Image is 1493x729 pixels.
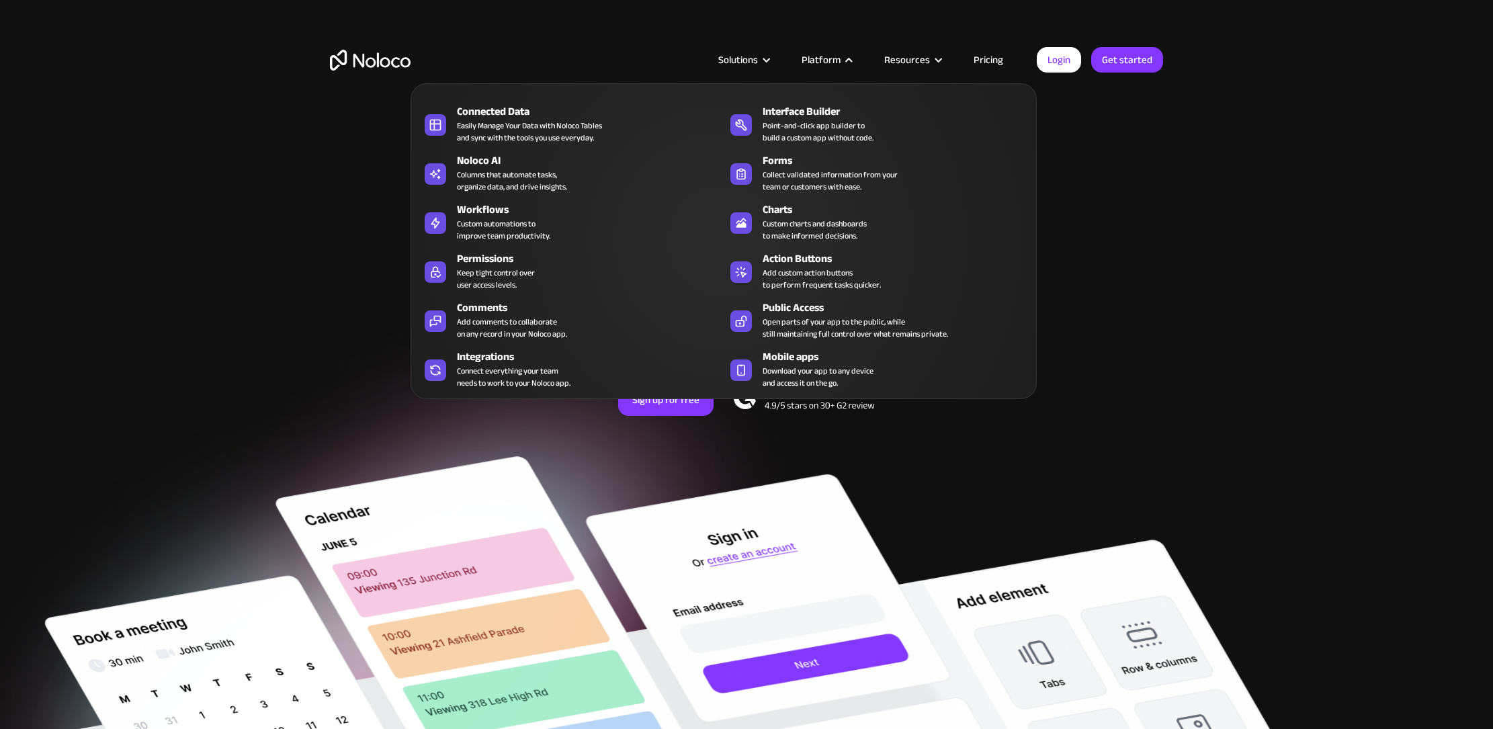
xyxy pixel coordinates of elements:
[724,150,1029,196] a: FormsCollect validated information from yourteam or customers with ease.
[718,51,758,69] div: Solutions
[763,120,873,144] div: Point-and-click app builder to build a custom app without code.
[724,101,1029,146] a: Interface BuilderPoint-and-click app builder tobuild a custom app without code.
[457,169,567,193] div: Columns that automate tasks, organize data, and drive insights.
[418,248,724,294] a: PermissionsKeep tight control overuser access levels.
[457,218,550,242] div: Custom automations to improve team productivity.
[457,365,570,389] div: Connect everything your team needs to work to your Noloco app.
[867,51,957,69] div: Resources
[763,153,1035,169] div: Forms
[724,248,1029,294] a: Action ButtonsAdd custom action buttonsto perform frequent tasks quicker.
[418,150,724,196] a: Noloco AIColumns that automate tasks,organize data, and drive insights.
[418,199,724,245] a: WorkflowsCustom automations toimprove team productivity.
[457,349,730,365] div: Integrations
[457,153,730,169] div: Noloco AI
[418,297,724,343] a: CommentsAdd comments to collaborateon any record in your Noloco app.
[618,384,714,416] a: Sign up for free
[457,316,567,340] div: Add comments to collaborate on any record in your Noloco app.
[763,251,1035,267] div: Action Buttons
[330,50,411,71] a: home
[457,267,535,291] div: Keep tight control over user access levels.
[457,251,730,267] div: Permissions
[763,202,1035,218] div: Charts
[701,51,785,69] div: Solutions
[724,199,1029,245] a: ChartsCustom charts and dashboardsto make informed decisions.
[1091,47,1163,73] a: Get started
[330,148,1163,159] h1: Custom No-Code Business Apps Platform
[763,103,1035,120] div: Interface Builder
[785,51,867,69] div: Platform
[457,300,730,316] div: Comments
[763,267,881,291] div: Add custom action buttons to perform frequent tasks quicker.
[457,202,730,218] div: Workflows
[763,365,873,389] span: Download your app to any device and access it on the go.
[418,101,724,146] a: Connected DataEasily Manage Your Data with Noloco Tablesand sync with the tools you use everyday.
[763,169,898,193] div: Collect validated information from your team or customers with ease.
[724,297,1029,343] a: Public AccessOpen parts of your app to the public, whilestill maintaining full control over what ...
[457,103,730,120] div: Connected Data
[763,218,867,242] div: Custom charts and dashboards to make informed decisions.
[957,51,1020,69] a: Pricing
[802,51,841,69] div: Platform
[763,300,1035,316] div: Public Access
[457,120,602,144] div: Easily Manage Your Data with Noloco Tables and sync with the tools you use everyday.
[724,346,1029,392] a: Mobile appsDownload your app to any deviceand access it on the go.
[763,316,948,340] div: Open parts of your app to the public, while still maintaining full control over what remains priv...
[330,172,1163,280] h2: Business Apps for Teams
[411,65,1037,399] nav: Platform
[763,349,1035,365] div: Mobile apps
[884,51,930,69] div: Resources
[1037,47,1081,73] a: Login
[418,346,724,392] a: IntegrationsConnect everything your teamneeds to work to your Noloco app.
